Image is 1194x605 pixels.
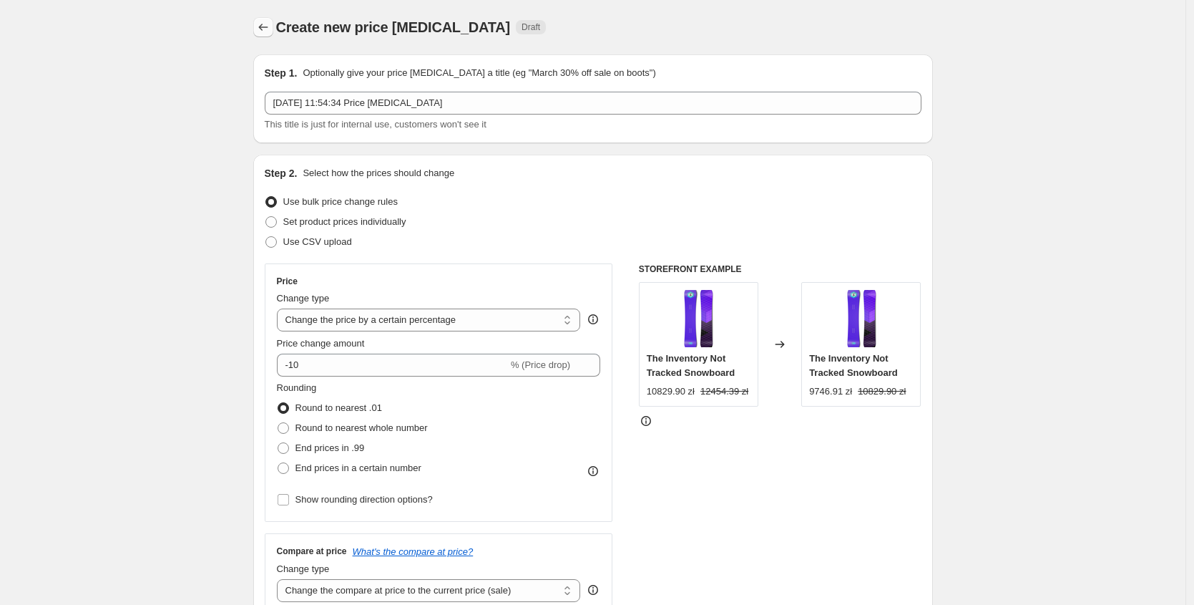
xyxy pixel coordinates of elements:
[283,216,406,227] span: Set product prices individually
[670,290,727,347] img: snowboard_purple_hydrogen_80x.png
[700,384,748,399] strike: 12454.39 zł
[511,359,570,370] span: % (Price drop)
[253,17,273,37] button: Price change jobs
[265,92,921,115] input: 30% off holiday sale
[277,354,508,377] input: -15
[277,382,317,393] span: Rounding
[647,353,735,378] span: The Inventory Not Tracked Snowboard
[295,422,428,433] span: Round to nearest whole number
[303,166,454,180] p: Select how the prices should change
[265,119,486,130] span: This title is just for internal use, customers won't see it
[647,384,695,399] div: 10829.90 zł
[265,166,298,180] h2: Step 2.
[283,196,398,207] span: Use bulk price change rules
[858,384,906,399] strike: 10829.90 zł
[639,263,921,275] h6: STOREFRONT EXAMPLE
[295,442,365,453] span: End prices in .99
[283,236,352,247] span: Use CSV upload
[522,21,540,33] span: Draft
[353,546,474,557] button: What's the compare at price?
[265,66,298,80] h2: Step 1.
[833,290,890,347] img: snowboard_purple_hydrogen_80x.png
[277,563,330,574] span: Change type
[303,66,655,80] p: Optionally give your price [MEDICAL_DATA] a title (eg "March 30% off sale on boots")
[277,276,298,287] h3: Price
[277,338,365,349] span: Price change amount
[809,384,852,399] div: 9746.91 zł
[277,546,347,557] h3: Compare at price
[295,402,382,413] span: Round to nearest .01
[277,293,330,304] span: Change type
[809,353,898,378] span: The Inventory Not Tracked Snowboard
[276,19,511,35] span: Create new price [MEDICAL_DATA]
[295,494,433,505] span: Show rounding direction options?
[295,463,421,473] span: End prices in a certain number
[586,312,600,326] div: help
[586,583,600,597] div: help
